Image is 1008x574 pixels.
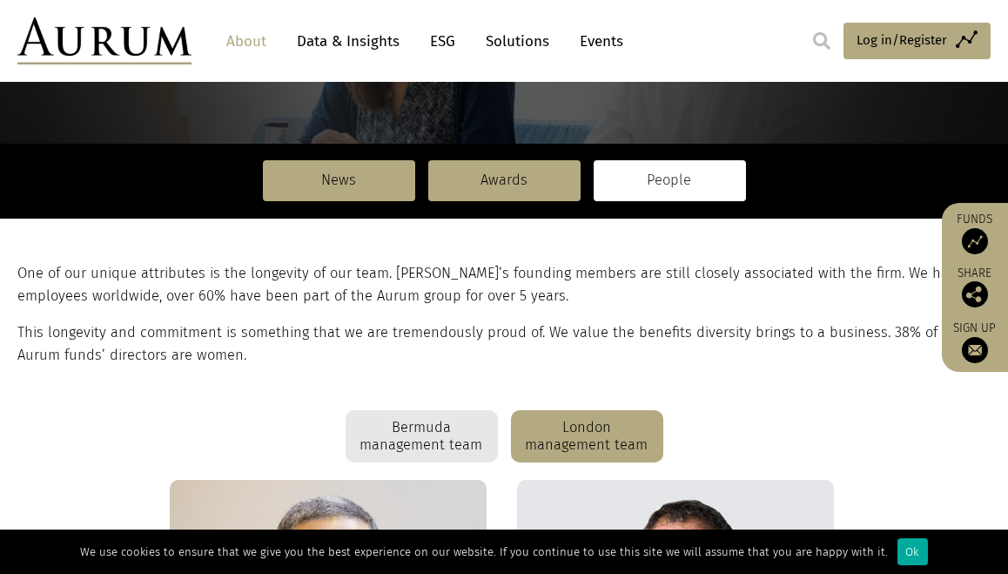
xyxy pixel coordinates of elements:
[843,23,991,59] a: Log in/Register
[218,25,275,57] a: About
[477,25,558,57] a: Solutions
[288,25,408,57] a: Data & Insights
[962,337,988,363] img: Sign up to our newsletter
[346,410,498,463] div: Bermuda management team
[428,160,581,200] a: Awards
[17,17,192,64] img: Aurum
[571,25,623,57] a: Events
[951,321,999,363] a: Sign up
[421,25,464,57] a: ESG
[263,160,415,200] a: News
[511,410,663,463] div: London management team
[17,321,986,368] p: This longevity and commitment is something that we are tremendously proud of. We value the benefi...
[951,212,999,254] a: Funds
[962,281,988,307] img: Share this post
[813,32,830,50] img: search.svg
[857,30,947,51] span: Log in/Register
[962,228,988,254] img: Access Funds
[951,267,999,307] div: Share
[897,538,928,565] div: Ok
[594,160,746,200] a: People
[17,262,986,308] p: One of our unique attributes is the longevity of our team. [PERSON_NAME]’s founding members are s...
